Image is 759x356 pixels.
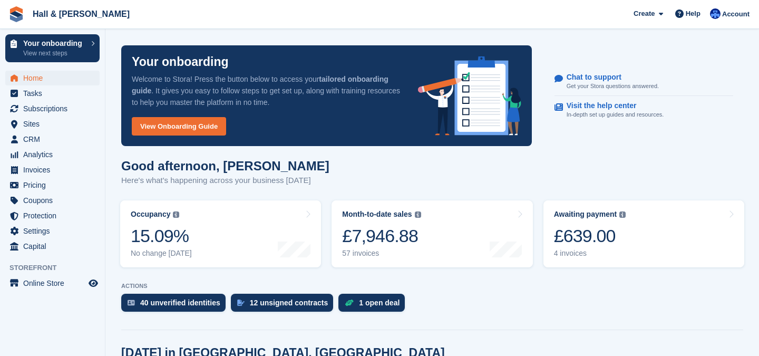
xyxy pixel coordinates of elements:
[619,211,626,218] img: icon-info-grey-7440780725fd019a000dd9b08b2336e03edf1995a4989e88bcd33f0948082b44.svg
[131,210,170,219] div: Occupancy
[132,56,229,68] p: Your onboarding
[332,200,532,267] a: Month-to-date sales £7,946.88 57 invoices
[554,249,626,258] div: 4 invoices
[342,210,412,219] div: Month-to-date sales
[554,68,733,97] a: Chat to support Get your Stora questions answered.
[418,56,521,136] img: onboarding-info-6c161a55d2c0e0a8cae90662b2fe09162a5109e8cc188191df67fb4f79e88e88.svg
[23,147,86,162] span: Analytics
[554,225,626,247] div: £639.00
[5,147,100,162] a: menu
[132,117,226,136] a: View Onboarding Guide
[120,200,321,267] a: Occupancy 15.09% No change [DATE]
[415,211,421,218] img: icon-info-grey-7440780725fd019a000dd9b08b2336e03edf1995a4989e88bcd33f0948082b44.svg
[23,193,86,208] span: Coupons
[23,86,86,101] span: Tasks
[722,9,750,20] span: Account
[686,8,700,19] span: Help
[121,294,231,317] a: 40 unverified identities
[359,299,400,307] div: 1 open deal
[342,225,421,247] div: £7,946.88
[23,239,86,254] span: Capital
[121,283,743,290] p: ACTIONS
[131,225,192,247] div: 15.09%
[23,117,86,131] span: Sites
[23,276,86,291] span: Online Store
[121,175,329,187] p: Here's what's happening across your business [DATE]
[5,178,100,193] a: menu
[128,300,135,306] img: verify_identity-adf6edd0f0f0b5bbfe63781bf79b02c33cf7c696d77639b501bdc392416b5a36.svg
[5,101,100,116] a: menu
[5,117,100,131] a: menu
[23,132,86,147] span: CRM
[23,224,86,238] span: Settings
[567,82,659,91] p: Get your Stora questions answered.
[567,73,650,82] p: Chat to support
[5,224,100,238] a: menu
[8,6,24,22] img: stora-icon-8386f47178a22dfd0bd8f6a31ec36ba5ce8667c1dd55bd0f319d3a0aa187defe.svg
[23,101,86,116] span: Subscriptions
[231,294,339,317] a: 12 unsigned contracts
[23,178,86,193] span: Pricing
[132,73,401,108] p: Welcome to Stora! Press the button below to access your . It gives you easy to follow steps to ge...
[23,71,86,85] span: Home
[5,71,100,85] a: menu
[567,101,656,110] p: Visit the help center
[345,299,354,306] img: deal-1b604bf984904fb50ccaf53a9ad4b4a5d6e5aea283cecdc64d6e3604feb123c2.svg
[342,249,421,258] div: 57 invoices
[710,8,721,19] img: Claire Banham
[87,277,100,290] a: Preview store
[5,132,100,147] a: menu
[567,110,664,119] p: In-depth set up guides and resources.
[5,208,100,223] a: menu
[634,8,655,19] span: Create
[5,276,100,291] a: menu
[543,200,744,267] a: Awaiting payment £639.00 4 invoices
[5,86,100,101] a: menu
[23,208,86,223] span: Protection
[28,5,134,23] a: Hall & [PERSON_NAME]
[23,49,86,58] p: View next steps
[5,162,100,177] a: menu
[5,34,100,62] a: Your onboarding View next steps
[140,299,220,307] div: 40 unverified identities
[554,96,733,124] a: Visit the help center In-depth set up guides and resources.
[173,211,179,218] img: icon-info-grey-7440780725fd019a000dd9b08b2336e03edf1995a4989e88bcd33f0948082b44.svg
[5,239,100,254] a: menu
[237,300,245,306] img: contract_signature_icon-13c848040528278c33f63329250d36e43548de30e8caae1d1a13099fd9432cc5.svg
[131,249,192,258] div: No change [DATE]
[9,263,105,273] span: Storefront
[23,162,86,177] span: Invoices
[23,40,86,47] p: Your onboarding
[5,193,100,208] a: menu
[338,294,410,317] a: 1 open deal
[554,210,617,219] div: Awaiting payment
[121,159,329,173] h1: Good afternoon, [PERSON_NAME]
[250,299,328,307] div: 12 unsigned contracts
